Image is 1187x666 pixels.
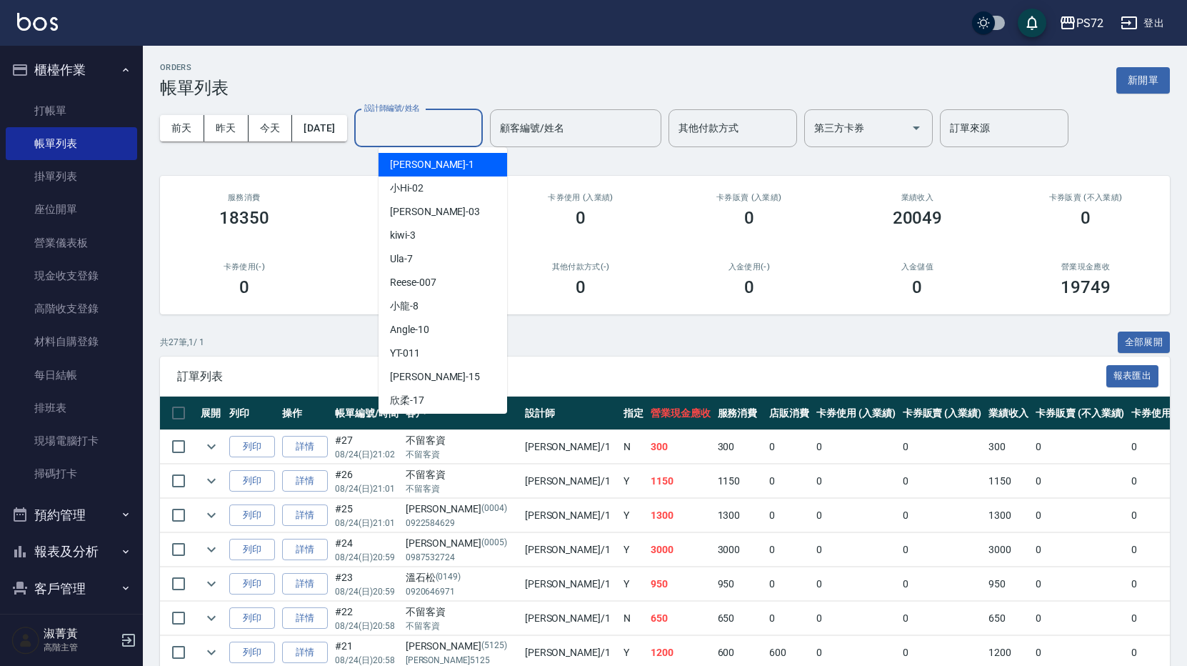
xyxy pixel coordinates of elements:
[177,262,311,272] h2: 卡券使用(-)
[1032,499,1128,532] td: 0
[219,208,269,228] h3: 18350
[905,116,928,139] button: Open
[744,208,754,228] h3: 0
[6,533,137,570] button: 報表及分析
[331,464,402,498] td: #26
[390,393,424,408] span: 欣柔 -17
[390,181,424,196] span: 小Hi -02
[1018,262,1153,272] h2: 營業現金應收
[390,228,416,243] span: kiwi -3
[282,539,328,561] a: 詳情
[160,78,229,98] h3: 帳單列表
[229,573,275,595] button: 列印
[521,533,620,567] td: [PERSON_NAME] /1
[6,94,137,127] a: 打帳單
[912,277,922,297] h3: 0
[201,607,222,629] button: expand row
[390,299,419,314] span: 小龍 -8
[406,536,518,551] div: [PERSON_NAME]
[201,436,222,457] button: expand row
[647,567,714,601] td: 950
[985,430,1032,464] td: 300
[177,193,311,202] h3: 服務消費
[620,533,647,567] td: Y
[229,436,275,458] button: 列印
[390,369,480,384] span: [PERSON_NAME] -15
[899,533,986,567] td: 0
[1053,9,1109,38] button: PS72
[682,193,816,202] h2: 卡券販賣 (入業績)
[6,570,137,607] button: 客戶管理
[766,397,813,430] th: 店販消費
[521,567,620,601] td: [PERSON_NAME] /1
[331,430,402,464] td: #27
[406,605,518,620] div: 不留客資
[813,533,899,567] td: 0
[620,567,647,601] td: Y
[6,259,137,292] a: 現金收支登錄
[331,499,402,532] td: #25
[714,602,766,635] td: 650
[406,467,518,482] div: 不留客資
[17,13,58,31] img: Logo
[160,336,204,349] p: 共 27 筆, 1 / 1
[714,464,766,498] td: 1150
[1076,14,1103,32] div: PS72
[851,193,985,202] h2: 業績收入
[893,208,943,228] h3: 20049
[1081,208,1091,228] h3: 0
[481,536,507,551] p: (0005)
[197,397,226,430] th: 展開
[1116,73,1170,86] a: 新開單
[335,517,399,530] p: 08/24 (日) 21:01
[1032,464,1128,498] td: 0
[899,464,986,498] td: 0
[406,551,518,564] p: 0987532724
[229,607,275,630] button: 列印
[6,51,137,89] button: 櫃檯作業
[282,436,328,458] a: 詳情
[647,464,714,498] td: 1150
[766,567,813,601] td: 0
[346,262,480,272] h2: 第三方卡券(-)
[985,533,1032,567] td: 3000
[44,627,116,641] h5: 淑菁黃
[282,470,328,492] a: 詳情
[1018,193,1153,202] h2: 卡券販賣 (不入業績)
[1128,602,1186,635] td: 0
[714,499,766,532] td: 1300
[521,602,620,635] td: [PERSON_NAME] /1
[985,602,1032,635] td: 650
[406,517,518,530] p: 0922584629
[1106,369,1159,382] a: 報表匯出
[899,397,986,430] th: 卡券販賣 (入業績)
[6,392,137,424] a: 排班表
[229,470,275,492] button: 列印
[282,642,328,664] a: 詳情
[647,499,714,532] td: 1300
[576,208,586,228] h3: 0
[335,620,399,632] p: 08/24 (日) 20:58
[160,63,229,72] h2: ORDERS
[766,533,813,567] td: 0
[1032,602,1128,635] td: 0
[899,567,986,601] td: 0
[1018,9,1046,37] button: save
[620,602,647,635] td: N
[364,103,420,114] label: 設計師編號/姓名
[249,115,293,141] button: 今天
[436,570,461,585] p: (0149)
[1106,365,1159,387] button: 報表匯出
[406,620,518,632] p: 不留客資
[6,457,137,490] a: 掃碼打卡
[1128,464,1186,498] td: 0
[899,499,986,532] td: 0
[11,626,40,655] img: Person
[714,533,766,567] td: 3000
[204,115,249,141] button: 昨天
[201,505,222,526] button: expand row
[766,464,813,498] td: 0
[406,570,518,585] div: 溫石松
[406,639,518,654] div: [PERSON_NAME]
[282,505,328,527] a: 詳情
